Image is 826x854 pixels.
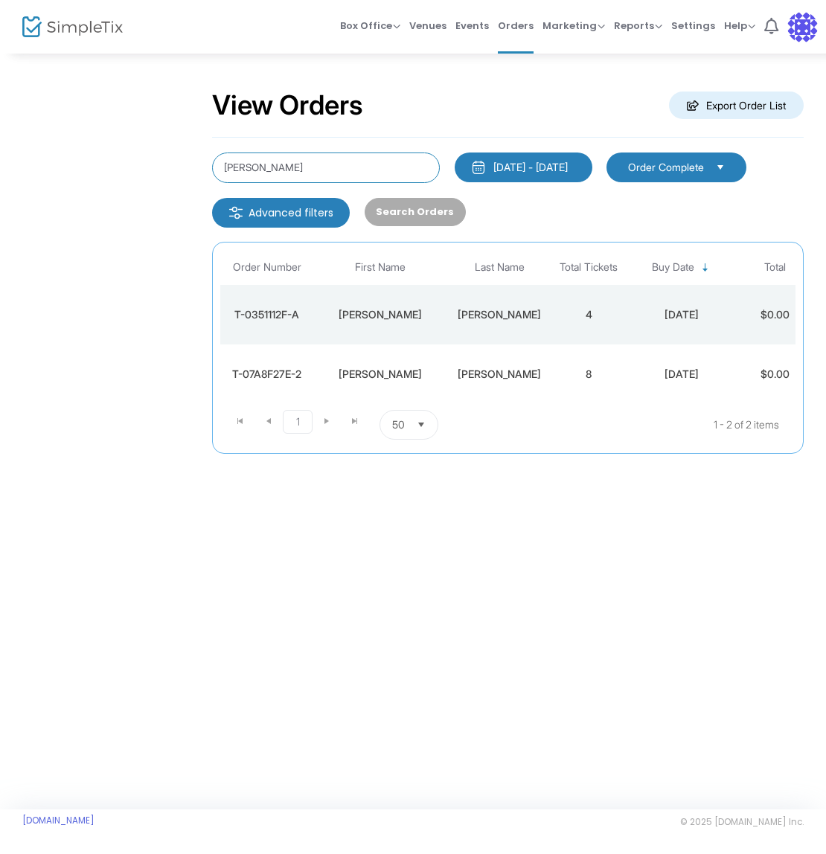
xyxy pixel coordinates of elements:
div: Matthew [317,367,444,382]
span: Last Name [475,261,525,274]
div: T-07A8F27E-2 [224,367,310,382]
m-button: Advanced filters [212,198,350,228]
div: Sherman [451,307,548,322]
img: filter [228,205,243,220]
span: Reports [614,19,662,33]
span: Box Office [340,19,400,33]
span: Sortable [699,262,711,274]
span: Help [724,19,755,33]
div: Matthew [317,307,444,322]
td: 4 [551,285,626,344]
div: Data table [220,250,795,404]
td: $0.00 [737,285,812,344]
div: T-0351112F-A [224,307,310,322]
th: Total Tickets [551,250,626,285]
span: Settings [671,7,715,45]
td: 8 [551,344,626,404]
span: Order Number [233,261,301,274]
span: First Name [355,261,406,274]
th: Total [737,250,812,285]
img: monthly [471,160,486,175]
input: Search by name, email, phone, order number, ip address, or last 4 digits of card [212,152,440,183]
span: Venues [409,7,446,45]
span: Orders [498,7,534,45]
span: Marketing [542,19,605,33]
div: 8/23/2025 [630,367,734,382]
span: Buy Date [652,261,694,274]
button: Select [411,411,432,439]
button: Select [710,159,731,176]
span: Page 1 [283,410,313,434]
m-button: Export Order List [669,91,804,119]
span: © 2025 [DOMAIN_NAME] Inc. [680,816,804,828]
span: Order Complete [628,160,704,175]
kendo-pager-info: 1 - 2 of 2 items [580,410,779,440]
div: 9/11/2025 [630,307,734,322]
td: $0.00 [737,344,812,404]
div: Volpi [451,367,548,382]
span: Events [455,7,489,45]
span: 50 [392,417,405,432]
button: [DATE] - [DATE] [455,152,592,182]
a: [DOMAIN_NAME] [22,815,95,826]
div: [DATE] - [DATE] [493,160,568,175]
h2: View Orders [212,89,363,122]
